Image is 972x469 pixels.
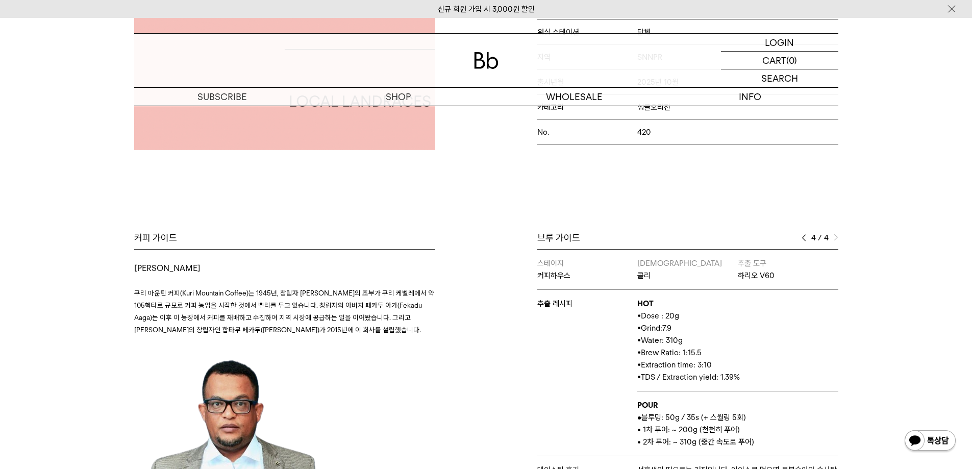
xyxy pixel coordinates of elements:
span: 7.9 [662,324,671,333]
img: 로고 [474,52,499,69]
a: CART (0) [721,52,838,69]
p: (0) [786,52,797,69]
p: 추출 레시피 [537,298,638,310]
b: POUR [637,401,658,410]
span: Extraction time: 3:10 [641,360,712,369]
p: • 2차 푸어: ~ 310g (중간 속도로 푸어) [637,436,838,448]
p: 블루밍: 50g / 35s (+ 스월링 5회) [637,411,838,424]
img: 카카오톡 채널 1:1 채팅 버튼 [904,429,957,454]
span: Grind: [641,324,662,333]
span: 싱글오리진 [637,103,670,112]
p: • 1차 푸어: ~ 200g (천천히 푸어) [637,424,838,436]
p: INFO [662,88,838,106]
a: SHOP [310,88,486,106]
p: • [637,322,838,334]
p: • [637,371,838,383]
span: Brew Ratio: 1:15.5 [641,348,702,357]
p: 콜리 [637,269,738,282]
a: LOGIN [721,34,838,52]
span: No. [537,128,638,137]
span: TDS / Extraction yield: 1.39% [641,373,740,382]
p: CART [762,52,786,69]
p: • [637,310,838,322]
a: SUBSCRIBE [134,88,310,106]
span: 420 [637,128,651,137]
p: SEARCH [761,69,798,87]
div: 커피 가이드 [134,232,435,244]
p: WHOLESALE [486,88,662,106]
b: HOT [637,299,654,308]
span: 카테고리 [537,103,638,112]
span: [PERSON_NAME] [134,263,201,273]
p: LOGIN [765,34,794,51]
span: 4 [824,232,829,244]
span: / [818,232,822,244]
span: 스테이지 [537,259,564,268]
span: 4 [811,232,816,244]
p: 커피하우스 [537,269,638,282]
span: [DEMOGRAPHIC_DATA] [637,259,722,268]
span: 추출 도구 [738,259,766,268]
p: 하리오 V60 [738,269,838,282]
div: 브루 가이드 [537,232,838,244]
p: • [637,347,838,359]
span: Water: 310g [641,336,683,345]
span: • [637,413,641,422]
p: • [637,334,838,347]
p: • [637,359,838,371]
a: 신규 회원 가입 시 3,000원 할인 [438,5,535,14]
span: 쿠리 마운틴 커피(Kuri Mountain Coffee)는 1945년, 창립자 [PERSON_NAME]의 조부가 쿠리 케벨레에서 약 105헥타르 규모로 커피 농업을 시작한 것... [134,289,434,334]
span: Dose : 20g [641,311,679,320]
